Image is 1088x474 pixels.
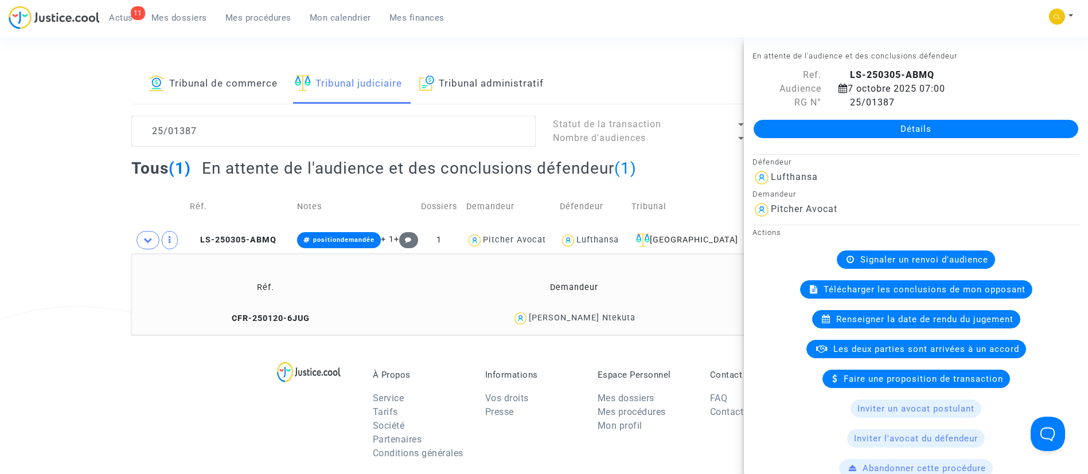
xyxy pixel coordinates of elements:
[131,6,145,20] div: 11
[553,119,661,130] span: Statut de la transaction
[394,234,419,244] span: +
[744,96,830,109] div: RG N°
[109,13,133,23] span: Actus
[295,75,311,91] img: icon-faciliter-sm.svg
[850,69,934,80] b: LS-250305-ABMQ
[854,433,978,444] span: Inviter l'avocat du défendeur
[295,65,402,104] a: Tribunal judiciaire
[485,393,529,404] a: Vos droits
[553,132,646,143] span: Nombre d'audiences
[419,65,544,104] a: Tribunal administratif
[190,235,276,245] span: LS-250305-ABMQ
[373,434,422,445] a: Partenaires
[462,186,556,227] td: Demandeur
[186,186,293,227] td: Réf.
[636,233,650,247] img: icon-faciliter-sm.svg
[752,52,957,60] small: En attente de l'audience et des conclusions défendeur
[710,393,728,404] a: FAQ
[576,235,619,245] div: Lufthansa
[313,236,375,244] span: positiondemandée
[293,186,415,227] td: Notes
[380,9,454,26] a: Mes finances
[754,120,1078,138] a: Détails
[752,201,771,219] img: icon-user.svg
[839,97,895,108] span: 25/01387
[627,186,750,227] td: Tribunal
[381,234,394,244] span: + 1
[483,235,546,245] div: Pitcher Avocat
[396,269,752,306] td: Demandeur
[598,406,666,417] a: Mes procédures
[771,171,818,182] div: Lufthansa
[744,68,830,82] div: Ref.
[301,9,380,26] a: Mon calendrier
[560,232,576,249] img: icon-user.svg
[710,406,744,417] a: Contact
[710,370,805,380] p: Contact
[824,284,1025,295] span: Télécharger les conclusions de mon opposant
[844,374,1003,384] span: Faire une proposition de transaction
[631,233,746,247] div: [GEOGRAPHIC_DATA]
[598,420,642,431] a: Mon profil
[598,393,654,404] a: Mes dossiers
[614,159,637,178] span: (1)
[202,158,637,178] h2: En attente de l'audience et des conclusions défendeur
[373,448,463,459] a: Conditions générales
[744,82,830,96] div: Audience
[830,82,1059,96] div: 7 octobre 2025 07:00
[419,75,435,91] img: icon-archive.svg
[149,65,278,104] a: Tribunal de commerce
[221,314,310,323] span: CFR-250120-6JUG
[771,203,837,214] div: Pitcher Avocat
[833,344,1019,354] span: Les deux parties sont arrivées à un accord
[100,9,142,26] a: 11Actus
[466,232,483,249] img: icon-user.svg
[512,310,529,327] img: icon-user.svg
[860,254,988,265] span: Signaler un renvoi d'audience
[556,186,627,227] td: Défendeur
[277,362,341,382] img: logo-lg.svg
[142,9,216,26] a: Mes dossiers
[135,269,396,306] td: Réf.
[310,13,371,23] span: Mon calendrier
[151,13,207,23] span: Mes dossiers
[373,393,404,404] a: Service
[373,370,468,380] p: À Propos
[415,186,462,227] td: Dossiers
[216,9,301,26] a: Mes procédures
[373,420,405,431] a: Société
[857,404,974,414] span: Inviter un avocat postulant
[485,370,580,380] p: Informations
[1031,417,1065,451] iframe: Help Scout Beacon - Open
[752,169,771,187] img: icon-user.svg
[373,406,398,417] a: Tarifs
[752,158,791,166] small: Défendeur
[389,13,444,23] span: Mes finances
[529,313,635,323] div: [PERSON_NAME] Ntekuta
[415,227,462,253] td: 1
[9,6,100,29] img: jc-logo.svg
[752,228,781,237] small: Actions
[863,463,986,473] span: Abandonner cette procédure
[598,370,693,380] p: Espace Personnel
[149,75,165,91] img: icon-banque.svg
[752,190,796,198] small: Demandeur
[485,406,514,417] a: Presse
[225,13,291,23] span: Mes procédures
[1049,9,1065,25] img: 6fca9af68d76bfc0a5525c74dfee314f
[836,314,1013,324] span: Renseigner la date de rendu du jugement
[131,158,191,178] h2: Tous
[169,159,191,178] span: (1)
